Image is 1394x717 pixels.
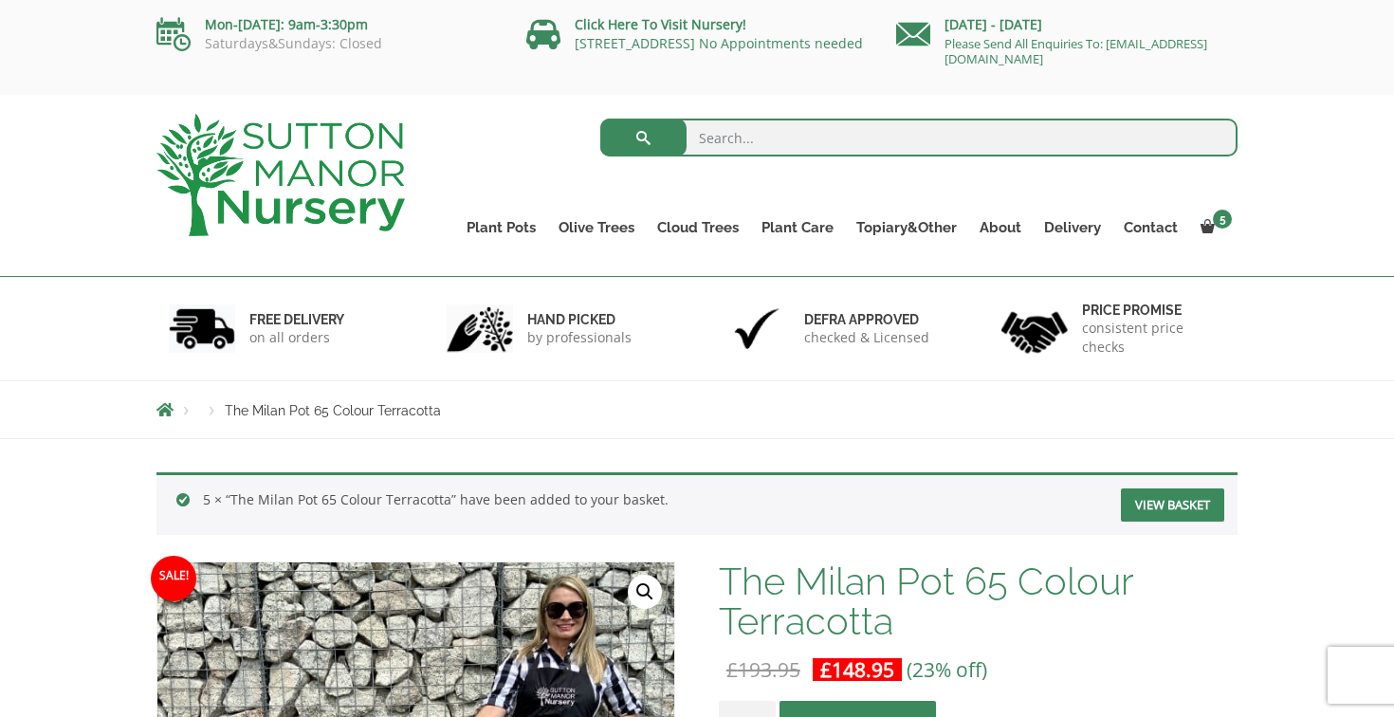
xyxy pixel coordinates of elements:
input: Search... [600,119,1238,156]
a: Click Here To Visit Nursery! [575,15,746,33]
a: View full-screen image gallery [628,575,662,609]
a: 5 [1189,214,1238,241]
h6: Defra approved [804,311,929,328]
p: by professionals [527,328,632,347]
span: £ [726,656,738,683]
img: 3.jpg [724,304,790,353]
nav: Breadcrumbs [156,402,1238,417]
h1: The Milan Pot 65 Colour Terracotta [719,561,1238,641]
p: on all orders [249,328,344,347]
p: Mon-[DATE]: 9am-3:30pm [156,13,498,36]
bdi: 148.95 [820,656,894,683]
span: 5 [1213,210,1232,229]
a: Delivery [1033,214,1112,241]
a: View basket [1121,488,1224,522]
h6: Price promise [1082,302,1226,319]
h6: FREE DELIVERY [249,311,344,328]
span: £ [820,656,832,683]
a: Plant Care [750,214,845,241]
p: [DATE] - [DATE] [896,13,1238,36]
a: Topiary&Other [845,214,968,241]
img: logo [156,114,405,236]
p: Saturdays&Sundays: Closed [156,36,498,51]
h6: hand picked [527,311,632,328]
a: [STREET_ADDRESS] No Appointments needed [575,34,863,52]
span: (23% off) [907,656,987,683]
p: consistent price checks [1082,319,1226,357]
img: 1.jpg [169,304,235,353]
a: Cloud Trees [646,214,750,241]
span: Sale! [151,556,196,601]
div: 5 × “The Milan Pot 65 Colour Terracotta” have been added to your basket. [156,472,1238,535]
a: Please Send All Enquiries To: [EMAIL_ADDRESS][DOMAIN_NAME] [945,35,1207,67]
a: Plant Pots [455,214,547,241]
span: The Milan Pot 65 Colour Terracotta [225,403,441,418]
a: Contact [1112,214,1189,241]
img: 4.jpg [1001,300,1068,358]
img: 2.jpg [447,304,513,353]
p: checked & Licensed [804,328,929,347]
a: About [968,214,1033,241]
a: Olive Trees [547,214,646,241]
bdi: 193.95 [726,656,800,683]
